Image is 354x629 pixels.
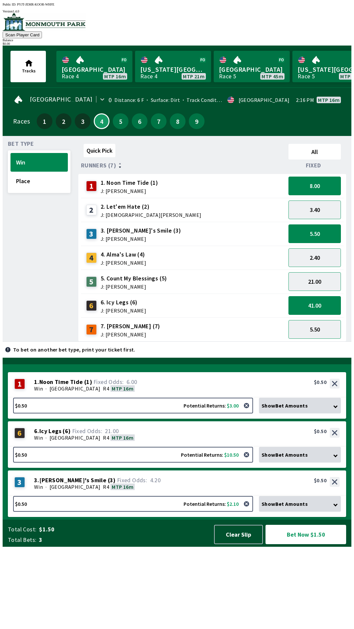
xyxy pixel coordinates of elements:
button: 2 [56,113,71,129]
button: Win [10,153,68,172]
span: R4 [103,434,109,441]
span: Noon Time Tide [39,379,83,385]
span: J: [PERSON_NAME] [101,308,146,313]
span: 5.50 [310,326,320,333]
button: 9 [189,113,205,129]
span: [GEOGRAPHIC_DATA] [30,97,93,102]
span: [GEOGRAPHIC_DATA] [62,65,127,74]
span: Place [16,177,62,185]
div: 6 [86,300,97,311]
span: 3.40 [310,206,320,214]
div: 6 [14,428,25,438]
div: 1 [86,181,97,191]
button: 2.40 [288,248,341,267]
span: Runners (7) [81,163,116,168]
div: 7 [86,324,97,335]
span: MTP 16m [318,97,340,103]
span: Show Bet Amounts [262,402,308,409]
a: [GEOGRAPHIC_DATA]Race 5MTP 45m [214,51,290,82]
div: $0.50 [314,379,326,385]
button: 5.50 [288,320,341,339]
span: MTP 16m [112,434,133,441]
button: 41.00 [288,296,341,315]
span: MTP 45m [262,74,283,79]
div: [GEOGRAPHIC_DATA] [239,97,290,103]
img: venue logo [3,13,86,31]
span: Win [34,434,43,441]
span: 6 [133,119,146,124]
span: R4 [103,385,109,392]
span: MTP 16m [112,385,133,392]
span: 1 [38,119,51,124]
button: 3.40 [288,200,341,219]
span: Track Condition: Firm [180,97,238,103]
span: Win [34,385,43,392]
button: Bet Now $1.50 [265,525,346,544]
span: 1 . [34,379,39,385]
span: Quick Pick [87,147,112,154]
span: 21.00 [308,278,321,285]
div: 1 [14,379,25,389]
span: Show Bet Amounts [262,501,308,507]
span: 21.00 [105,427,119,435]
span: 2.40 [310,254,320,261]
div: Fixed [286,162,344,169]
span: 3 . [34,477,39,484]
span: Bet Type [8,141,34,146]
div: $0.50 [314,477,326,484]
button: Place [10,172,68,190]
span: Total Cost: [8,525,36,533]
span: 2 [57,119,70,124]
span: Surface: Dirt [144,97,180,103]
span: Fixed [306,163,321,168]
span: [PERSON_NAME]'s Smile [39,477,106,484]
a: [GEOGRAPHIC_DATA]Race 4MTP 16m [56,51,132,82]
span: Win [34,484,43,490]
button: 8 [170,113,186,129]
span: 2. Let'em Hate (2) [101,202,202,211]
span: Win [16,159,62,166]
div: Public ID: [3,3,351,6]
div: 2 [86,205,97,215]
span: Clear Slip [220,531,257,538]
span: MTP 16m [112,484,133,490]
span: 4 [96,120,107,123]
div: $ 0.00 [3,42,351,46]
span: 4.20 [150,476,161,484]
div: Balance [3,38,351,42]
div: 3 [14,477,25,487]
p: To bet on another bet type, print your ticket first. [13,347,135,352]
button: 21.00 [288,272,341,291]
span: 3. [PERSON_NAME]'s Smile (3) [101,226,181,235]
span: 7 [152,119,165,124]
span: ( 3 ) [108,477,116,484]
span: 6.00 [127,378,137,386]
span: MTP 21m [183,74,205,79]
span: 1. Noon Time Tide (1) [101,179,158,187]
span: Icy Legs [39,428,61,434]
span: · [46,385,47,392]
div: Race 5 [219,74,236,79]
button: $0.50Potential Returns: $3.00 [13,398,253,413]
span: $1.50 [39,525,208,533]
button: $0.50Potential Returns: $2.10 [13,496,253,512]
span: Total Bets: [8,536,36,544]
button: 5 [113,113,128,129]
span: 6 . [34,428,39,434]
span: [US_STATE][GEOGRAPHIC_DATA] [140,65,206,74]
span: 4. Alma's Law (4) [101,250,146,259]
span: [GEOGRAPHIC_DATA] [219,65,285,74]
span: J: [PERSON_NAME] [101,284,167,289]
span: · [46,434,47,441]
span: J: [DEMOGRAPHIC_DATA][PERSON_NAME] [101,212,202,218]
div: Race 4 [62,74,79,79]
div: Version 1.4.0 [3,10,351,13]
div: 3 [86,229,97,239]
button: $0.50Potential Returns: $10.50 [13,447,253,463]
span: Bet Now $1.50 [271,530,341,539]
button: 6 [132,113,147,129]
div: Runners (7) [81,162,286,169]
div: $0.50 [314,428,326,434]
span: 3 [39,536,208,544]
span: J: [PERSON_NAME] [101,260,146,265]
